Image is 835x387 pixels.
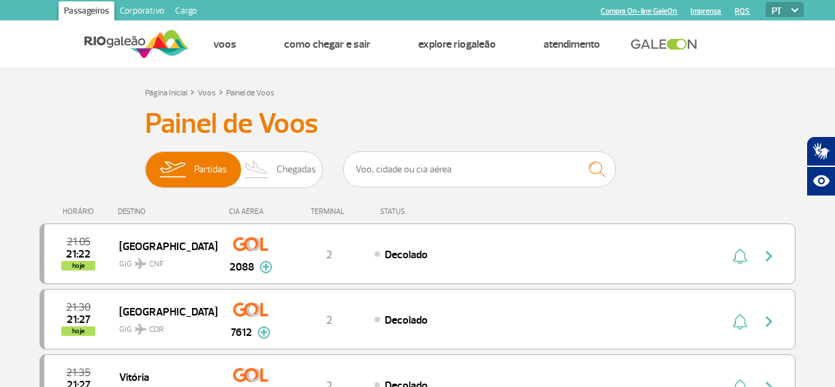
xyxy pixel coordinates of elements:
a: Painel de Voos [226,88,274,98]
a: Cargo [170,1,202,23]
div: DESTINO [118,207,217,216]
a: Página Inicial [145,88,187,98]
input: Voo, cidade ou cia aérea [343,151,616,187]
a: RQS [735,7,750,16]
div: STATUS [373,207,484,216]
span: hoje [61,326,95,336]
span: GIG [119,316,206,336]
a: Corporativo [114,1,170,23]
a: Explore RIOgaleão [418,37,496,51]
a: Voos [198,88,216,98]
span: Decolado [385,313,428,327]
div: CIA AÉREA [217,207,285,216]
a: Compra On-line GaleOn [601,7,677,16]
a: Como chegar e sair [284,37,371,51]
span: Partidas [194,152,227,187]
img: destiny_airplane.svg [135,258,146,269]
span: 2025-08-25 21:35:00 [66,368,91,377]
a: > [190,84,195,99]
img: mais-info-painel-voo.svg [259,261,272,273]
img: destiny_airplane.svg [135,324,146,335]
span: 2025-08-25 21:22:00 [66,249,91,259]
img: sino-painel-voo.svg [733,313,747,330]
span: 2025-08-25 21:05:00 [67,237,91,247]
span: 7612 [231,324,252,341]
span: 2025-08-25 21:30:00 [66,303,91,312]
a: Atendimento [543,37,600,51]
span: hoje [61,261,95,270]
span: Vitória [119,368,206,386]
img: sino-painel-voo.svg [733,248,747,264]
span: [GEOGRAPHIC_DATA] [119,237,206,255]
span: 2 [326,313,332,327]
img: seta-direita-painel-voo.svg [761,313,777,330]
div: TERMINAL [285,207,373,216]
span: 2 [326,248,332,262]
span: 2025-08-25 21:27:00 [67,315,91,324]
img: mais-info-painel-voo.svg [257,326,270,339]
span: Chegadas [277,152,316,187]
span: CNF [149,258,163,270]
div: HORÁRIO [44,207,118,216]
a: Imprensa [691,7,721,16]
a: > [219,84,223,99]
img: slider-desembarque [236,152,277,187]
a: Voos [213,37,236,51]
img: seta-direita-painel-voo.svg [761,248,777,264]
span: COR [149,324,163,336]
button: Abrir tradutor de língua de sinais. [806,136,835,166]
button: Abrir recursos assistivos. [806,166,835,196]
span: [GEOGRAPHIC_DATA] [119,303,206,320]
span: GIG [119,251,206,270]
span: Decolado [385,248,428,262]
span: 2088 [230,259,254,275]
img: slider-embarque [151,152,194,187]
h3: Painel de Voos [145,107,690,141]
div: Plugin de acessibilidade da Hand Talk. [806,136,835,196]
a: Passageiros [59,1,114,23]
